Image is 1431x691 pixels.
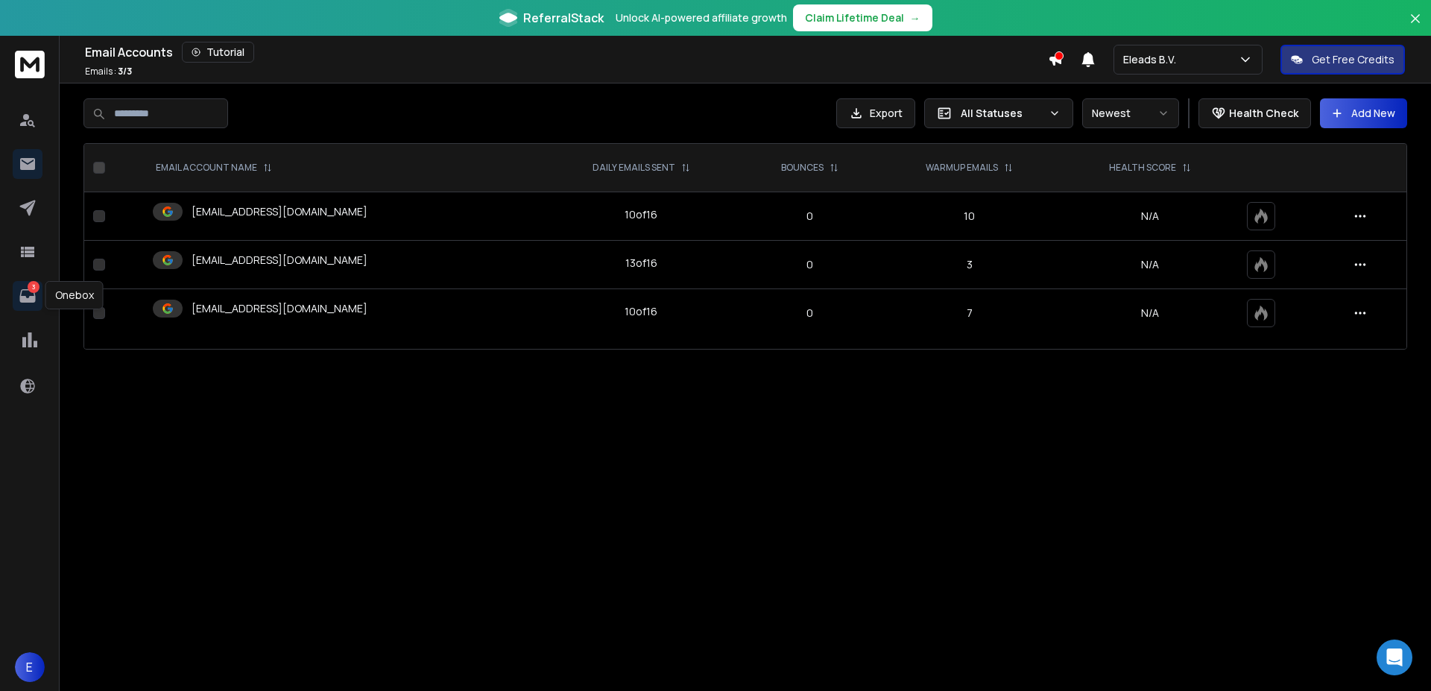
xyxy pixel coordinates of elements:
p: 0 [751,209,868,224]
a: 3 [13,281,42,311]
p: 0 [751,257,868,272]
button: E [15,652,45,682]
p: [EMAIL_ADDRESS][DOMAIN_NAME] [192,204,367,219]
span: 3 / 3 [118,65,132,78]
span: ReferralStack [523,9,604,27]
span: → [910,10,920,25]
p: 3 [28,281,40,293]
p: DAILY EMAILS SENT [593,162,675,174]
td: 7 [877,289,1062,338]
p: N/A [1071,257,1229,272]
button: Tutorial [182,42,254,63]
button: Health Check [1198,98,1311,128]
div: 13 of 16 [625,256,657,271]
p: HEALTH SCORE [1109,162,1176,174]
p: Unlock AI-powered affiliate growth [616,10,787,25]
p: Eleads B.V. [1123,52,1182,67]
button: Close banner [1406,9,1425,45]
div: Email Accounts [85,42,1048,63]
p: N/A [1071,306,1229,321]
div: Open Intercom Messenger [1377,640,1412,675]
div: EMAIL ACCOUNT NAME [156,162,272,174]
p: 0 [751,306,868,321]
button: Get Free Credits [1280,45,1405,75]
p: [EMAIL_ADDRESS][DOMAIN_NAME] [192,253,367,268]
p: All Statuses [961,106,1043,121]
p: WARMUP EMAILS [926,162,998,174]
td: 10 [877,192,1062,241]
p: [EMAIL_ADDRESS][DOMAIN_NAME] [192,301,367,316]
div: 10 of 16 [625,304,657,319]
button: Export [836,98,915,128]
p: Health Check [1229,106,1298,121]
p: Emails : [85,66,132,78]
p: Get Free Credits [1312,52,1394,67]
button: Add New [1320,98,1407,128]
p: BOUNCES [781,162,824,174]
td: 3 [877,241,1062,289]
button: Claim Lifetime Deal→ [793,4,932,31]
div: Onebox [45,281,104,309]
p: N/A [1071,209,1229,224]
button: Newest [1082,98,1179,128]
div: 10 of 16 [625,207,657,222]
